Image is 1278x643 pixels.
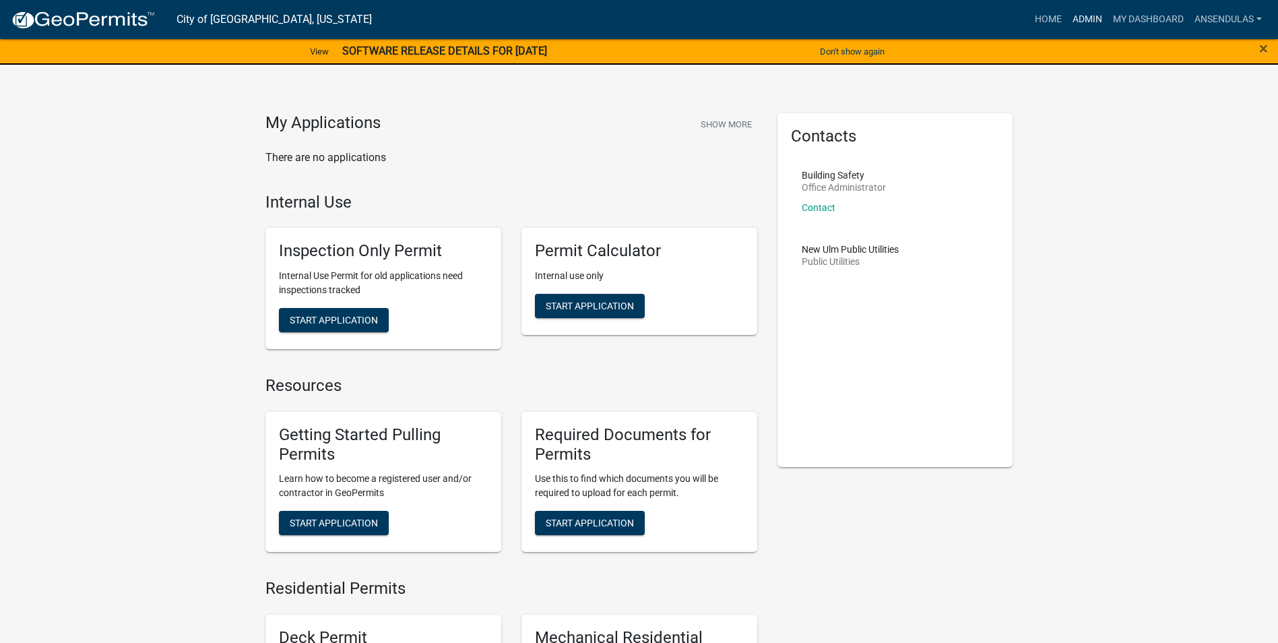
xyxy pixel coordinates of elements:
[1029,7,1067,32] a: Home
[265,579,757,599] h4: Residential Permits
[342,44,547,57] strong: SOFTWARE RELEASE DETAILS FOR [DATE]
[535,294,645,318] button: Start Application
[802,183,886,192] p: Office Administrator
[279,241,488,261] h5: Inspection Only Permit
[546,301,634,311] span: Start Application
[535,472,744,500] p: Use this to find which documents you will be required to upload for each permit.
[1067,7,1108,32] a: Admin
[265,193,757,212] h4: Internal Use
[546,518,634,528] span: Start Application
[1189,7,1267,32] a: ansendulas
[791,127,1000,146] h5: Contacts
[279,425,488,464] h5: Getting Started Pulling Permits
[279,269,488,297] p: Internal Use Permit for old applications need inspections tracked
[305,40,334,63] a: View
[279,511,389,535] button: Start Application
[535,425,744,464] h5: Required Documents for Permits
[802,257,899,266] p: Public Utilities
[265,376,757,396] h4: Resources
[814,40,890,63] button: Don't show again
[535,511,645,535] button: Start Application
[535,241,744,261] h5: Permit Calculator
[177,8,372,31] a: City of [GEOGRAPHIC_DATA], [US_STATE]
[1259,39,1268,58] span: ×
[535,269,744,283] p: Internal use only
[802,171,886,180] p: Building Safety
[265,113,381,133] h4: My Applications
[802,202,835,213] a: Contact
[1259,40,1268,57] button: Close
[265,150,757,166] p: There are no applications
[290,518,378,528] span: Start Application
[802,245,899,254] p: New Ulm Public Utilities
[695,113,757,135] button: Show More
[290,315,378,326] span: Start Application
[1108,7,1189,32] a: My Dashboard
[279,308,389,332] button: Start Application
[279,472,488,500] p: Learn how to become a registered user and/or contractor in GeoPermits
